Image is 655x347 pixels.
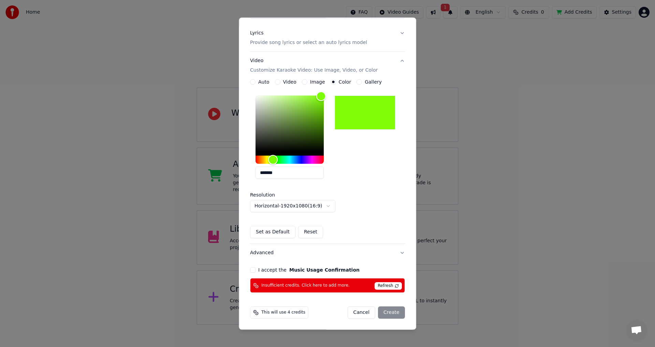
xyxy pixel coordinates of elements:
div: Video [250,58,378,74]
p: Provide song lyrics or select an auto lyrics model [250,40,367,46]
div: Lyrics [250,30,263,37]
p: Customize Karaoke Video: Use Image, Video, or Color [250,67,378,74]
button: VideoCustomize Karaoke Video: Use Image, Video, or Color [250,52,405,79]
span: Insufficient credits. Click here to add more. [261,283,350,288]
label: Auto [258,80,270,85]
button: Set as Default [250,226,295,238]
label: Gallery [365,80,382,85]
div: VideoCustomize Karaoke Video: Use Image, Video, or Color [250,79,405,244]
label: Color [339,80,351,85]
button: Cancel [348,307,375,319]
span: Refresh [375,283,402,290]
button: Advanced [250,244,405,262]
label: Video [283,80,296,85]
label: I accept the [258,268,360,273]
div: Color [256,96,324,152]
button: Reset [298,226,323,238]
button: LyricsProvide song lyrics or select an auto lyrics model [250,25,405,52]
div: Hue [256,156,324,164]
label: Image [310,80,325,85]
label: Resolution [250,193,318,198]
span: This will use 4 credits [261,310,305,316]
button: I accept the [289,268,360,273]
